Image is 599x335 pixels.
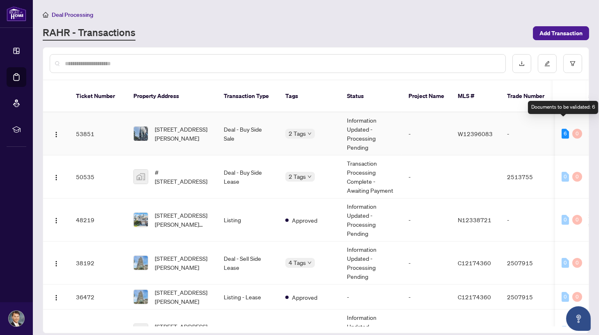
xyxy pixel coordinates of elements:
td: 36472 [69,285,127,310]
div: 0 [562,292,569,302]
td: Transaction Processing Complete - Awaiting Payment [340,155,402,198]
img: thumbnail-img [134,256,148,270]
span: [STREET_ADDRESS][PERSON_NAME] [155,288,211,306]
button: Logo [50,256,63,269]
span: C12174360 [458,293,491,301]
td: Information Updated - Processing Pending [340,242,402,285]
span: 4 Tags [289,258,306,267]
th: Transaction Type [217,80,279,112]
div: 0 [562,172,569,182]
td: - [402,155,451,198]
img: Logo [53,260,60,267]
span: #[STREET_ADDRESS] [155,168,211,186]
td: 48219 [69,198,127,242]
th: Project Name [402,80,451,112]
span: download [519,61,525,66]
td: 2513755 [500,155,558,198]
img: logo [7,6,26,21]
span: 2 Tags [289,172,306,181]
span: N12338721 [458,216,491,223]
img: Profile Icon [9,311,24,326]
button: Logo [50,213,63,226]
span: down [308,261,312,265]
img: thumbnail-img [134,127,148,141]
td: Information Updated - Processing Pending [340,112,402,155]
button: edit [538,54,557,73]
td: Information Updated - Processing Pending [340,198,402,242]
span: [STREET_ADDRESS][PERSON_NAME] [155,125,211,143]
td: Listing [217,198,279,242]
td: 50535 [69,155,127,198]
td: 2507915 [500,242,558,285]
img: thumbnail-img [134,170,148,184]
span: [STREET_ADDRESS][PERSON_NAME] [155,254,211,272]
td: 53851 [69,112,127,155]
th: Tags [279,80,340,112]
td: Deal - Buy Side Sale [217,112,279,155]
div: 6 [562,129,569,139]
span: down [308,132,312,136]
button: Open asap [566,306,591,331]
button: Logo [50,127,63,140]
th: Status [340,80,402,112]
div: 0 [562,215,569,225]
span: home [43,12,48,18]
span: [STREET_ADDRESS][PERSON_NAME][PERSON_NAME] [155,211,211,229]
td: - [340,285,402,310]
img: Logo [53,294,60,301]
th: MLS # [451,80,500,112]
td: 38192 [69,242,127,285]
td: Deal - Buy Side Lease [217,155,279,198]
div: 0 [562,258,569,268]
span: Approved [292,293,317,302]
div: 0 [572,172,582,182]
img: Logo [53,131,60,138]
th: Ticket Number [69,80,127,112]
div: 0 [572,215,582,225]
span: Approved [292,216,317,225]
td: Deal - Sell Side Lease [217,242,279,285]
span: Deal Processing [52,11,93,18]
td: - [402,198,451,242]
button: Add Transaction [533,26,589,40]
span: edit [544,61,550,66]
th: Property Address [127,80,217,112]
div: Documents to be validated: 6 [528,101,598,114]
span: W12396083 [458,130,493,137]
a: RAHR - Transactions [43,26,135,41]
img: thumbnail-img [134,290,148,304]
td: 2507915 [500,285,558,310]
button: Logo [50,170,63,183]
td: - [402,112,451,155]
span: 2 Tags [289,129,306,138]
div: 0 [572,258,582,268]
td: - [402,242,451,285]
span: Add Transaction [539,27,583,40]
span: C12174360 [458,259,491,267]
img: Logo [53,217,60,224]
td: Listing - Lease [217,285,279,310]
img: thumbnail-img [134,213,148,227]
button: Logo [50,290,63,303]
td: - [500,112,558,155]
span: filter [570,61,576,66]
img: Logo [53,174,60,181]
div: 0 [572,129,582,139]
button: filter [563,54,582,73]
th: Trade Number [500,80,558,112]
td: - [500,198,558,242]
div: 0 [572,292,582,302]
td: - [402,285,451,310]
span: down [308,175,312,179]
button: download [512,54,531,73]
